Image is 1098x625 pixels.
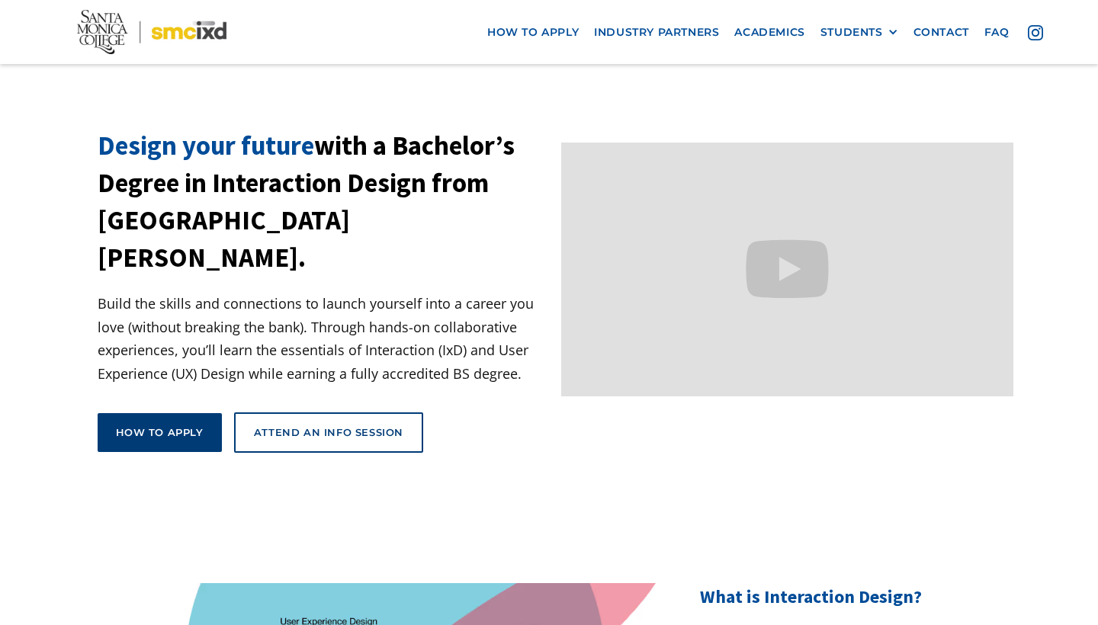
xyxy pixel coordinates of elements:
[116,425,204,439] div: How to apply
[480,18,586,46] a: how to apply
[1028,25,1043,40] img: icon - instagram
[906,18,977,46] a: contact
[98,129,314,162] span: Design your future
[727,18,812,46] a: Academics
[98,413,222,451] a: How to apply
[254,425,403,439] div: Attend an Info Session
[234,412,423,452] a: Attend an Info Session
[77,10,227,54] img: Santa Monica College - SMC IxD logo
[561,143,1013,396] iframe: Design your future with a Bachelor's Degree in Interaction Design from Santa Monica College
[977,18,1017,46] a: faq
[700,583,1000,611] h2: What is Interaction Design?
[820,26,898,39] div: STUDENTS
[98,127,550,277] h1: with a Bachelor’s Degree in Interaction Design from [GEOGRAPHIC_DATA][PERSON_NAME].
[820,26,883,39] div: STUDENTS
[98,292,550,385] p: Build the skills and connections to launch yourself into a career you love (without breaking the ...
[586,18,727,46] a: industry partners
